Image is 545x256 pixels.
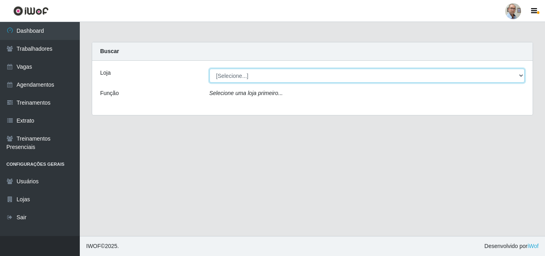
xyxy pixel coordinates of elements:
label: Loja [100,69,111,77]
span: © 2025 . [86,242,119,250]
span: IWOF [86,243,101,249]
a: iWof [527,243,539,249]
i: Selecione uma loja primeiro... [209,90,283,96]
img: CoreUI Logo [13,6,49,16]
span: Desenvolvido por [484,242,539,250]
label: Função [100,89,119,97]
strong: Buscar [100,48,119,54]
